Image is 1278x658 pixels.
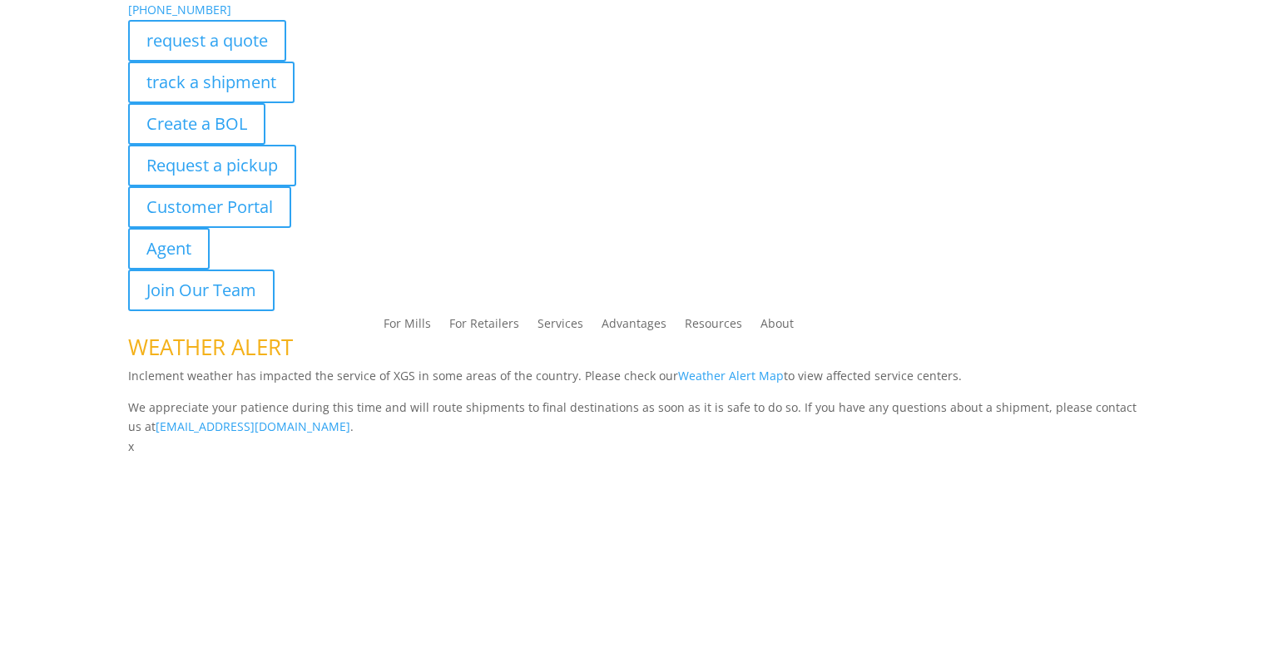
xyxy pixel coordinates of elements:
p: Complete the form below and a member of our team will be in touch within 24 hours. [128,490,1151,510]
a: Create a BOL [128,103,265,145]
a: Weather Alert Map [678,368,784,383]
h1: Contact Us [128,457,1151,490]
a: Agent [128,228,210,270]
a: Advantages [602,318,666,336]
a: [PHONE_NUMBER] [128,2,231,17]
a: For Retailers [449,318,519,336]
a: For Mills [384,318,431,336]
a: Services [537,318,583,336]
p: Inclement weather has impacted the service of XGS in some areas of the country. Please check our ... [128,366,1151,398]
a: Resources [685,318,742,336]
a: track a shipment [128,62,295,103]
p: x [128,437,1151,457]
a: Customer Portal [128,186,291,228]
a: Join Our Team [128,270,275,311]
p: We appreciate your patience during this time and will route shipments to final destinations as so... [128,398,1151,438]
a: request a quote [128,20,286,62]
a: About [760,318,794,336]
a: Request a pickup [128,145,296,186]
span: WEATHER ALERT [128,332,293,362]
a: [EMAIL_ADDRESS][DOMAIN_NAME] [156,418,350,434]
